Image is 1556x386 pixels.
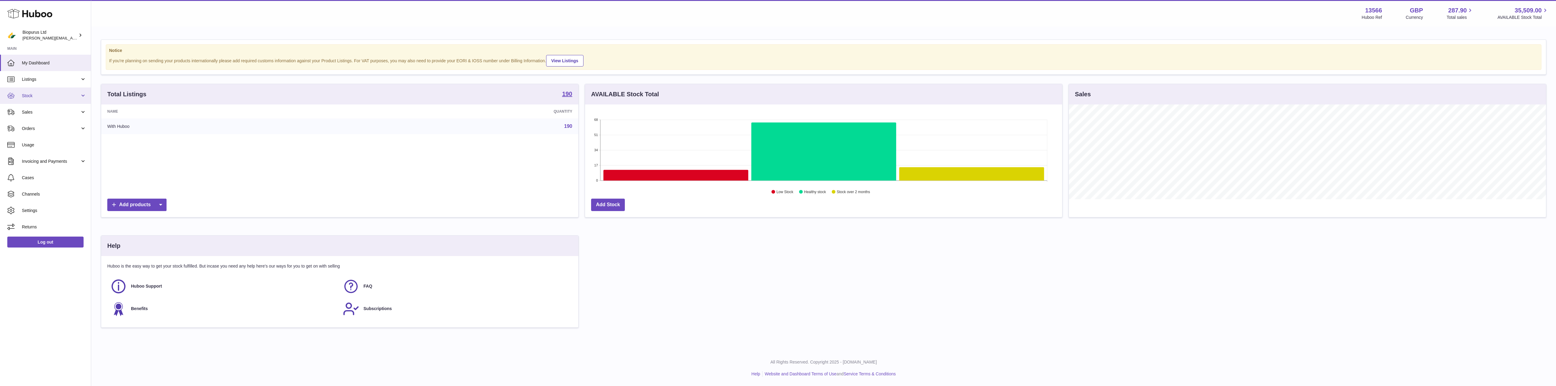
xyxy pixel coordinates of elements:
[1497,6,1549,20] a: 35,509.00 AVAILABLE Stock Total
[844,371,896,376] a: Service Terms & Conditions
[765,371,836,376] a: Website and Dashboard Terms of Use
[22,191,86,197] span: Channels
[107,242,120,250] h3: Help
[1497,15,1549,20] span: AVAILABLE Stock Total
[7,237,84,248] a: Log out
[1448,6,1467,15] span: 287.90
[343,278,569,295] a: FAQ
[22,126,80,132] span: Orders
[776,190,793,194] text: Low Stock
[564,124,572,129] a: 190
[562,91,572,97] strong: 190
[343,301,569,317] a: Subscriptions
[562,91,572,98] a: 190
[22,29,77,41] div: Biopurus Ltd
[22,109,80,115] span: Sales
[107,263,572,269] p: Huboo is the easy way to get your stock fulfilled. But incase you need any help here's our ways f...
[763,371,896,377] li: and
[22,159,80,164] span: Invoicing and Payments
[591,90,659,98] h3: AVAILABLE Stock Total
[22,224,86,230] span: Returns
[7,31,16,40] img: peter@biopurus.co.uk
[107,199,167,211] a: Add products
[804,190,826,194] text: Healthy stock
[101,118,353,134] td: With Huboo
[837,190,870,194] text: Stock over 2 months
[594,163,598,167] text: 17
[1447,15,1474,20] span: Total sales
[22,142,86,148] span: Usage
[110,278,337,295] a: Huboo Support
[22,77,80,82] span: Listings
[109,48,1538,53] strong: Notice
[22,208,86,213] span: Settings
[96,359,1551,365] p: All Rights Reserved. Copyright 2025 - [DOMAIN_NAME]
[1447,6,1474,20] a: 287.90 Total sales
[353,104,578,118] th: Quantity
[1075,90,1091,98] h3: Sales
[22,36,122,40] span: [PERSON_NAME][EMAIL_ADDRESS][DOMAIN_NAME]
[591,199,625,211] a: Add Stock
[107,90,146,98] h3: Total Listings
[596,179,598,182] text: 0
[1410,6,1423,15] strong: GBP
[131,283,162,289] span: Huboo Support
[22,175,86,181] span: Cases
[1365,6,1382,15] strong: 13566
[101,104,353,118] th: Name
[363,306,392,312] span: Subscriptions
[363,283,372,289] span: FAQ
[22,60,86,66] span: My Dashboard
[22,93,80,99] span: Stock
[752,371,760,376] a: Help
[594,118,598,121] text: 68
[1406,15,1423,20] div: Currency
[594,148,598,152] text: 34
[1515,6,1542,15] span: 35,509.00
[546,55,583,67] a: View Listings
[131,306,148,312] span: Benefits
[1362,15,1382,20] div: Huboo Ref
[110,301,337,317] a: Benefits
[109,54,1538,67] div: If you're planning on sending your products internationally please add required customs informati...
[594,133,598,137] text: 51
